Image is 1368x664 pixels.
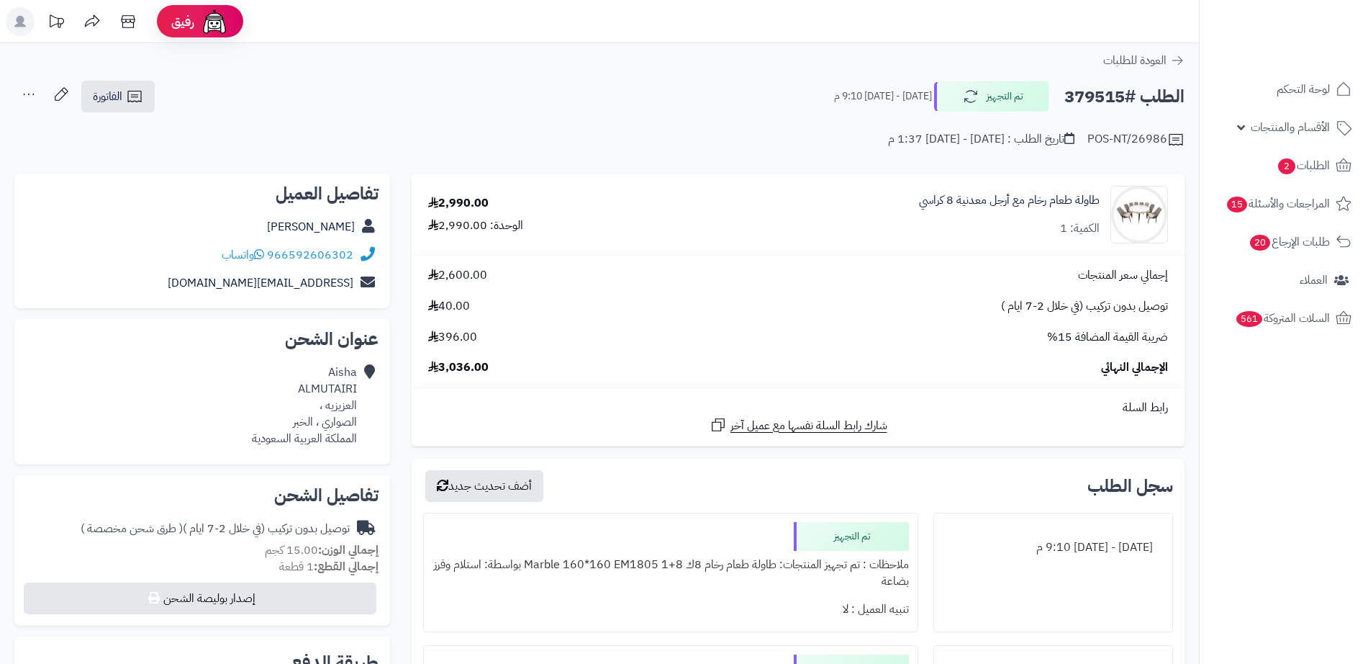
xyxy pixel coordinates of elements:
small: 1 قطعة [279,558,379,575]
a: 966592606302 [267,246,353,264]
strong: إجمالي الوزن: [318,542,379,559]
span: 2 [1278,158,1295,174]
span: 40.00 [428,298,470,315]
span: 3,036.00 [428,359,489,376]
span: 15 [1227,197,1247,212]
a: [EMAIL_ADDRESS][DOMAIN_NAME] [168,274,353,292]
span: لوحة التحكم [1277,79,1330,99]
span: 396.00 [428,329,477,346]
h2: الطلب #379515 [1064,82,1184,112]
span: 2,600.00 [428,267,487,284]
a: الفاتورة [81,81,155,112]
div: تاريخ الطلب : [DATE] - [DATE] 1:37 م [888,131,1074,148]
h2: عنوان الشحن [26,331,379,348]
span: الأقسام والمنتجات [1251,117,1330,138]
div: تم التجهيز [794,522,909,551]
span: ( طرق شحن مخصصة ) [81,520,183,537]
span: 20 [1250,235,1270,251]
span: العودة للطلبات [1103,52,1167,69]
div: POS-NT/26986 [1087,131,1184,148]
div: ملاحظات : تم تجهيز المنتجات: طاولة طعام رخام 8ك Marble 160*160 EM1805 1+8 بواسطة: استلام وفرز بضاعة [432,551,909,596]
span: شارك رابط السلة نفسها مع عميل آخر [730,418,887,434]
span: الإجمالي النهائي [1101,359,1168,376]
small: [DATE] - [DATE] 9:10 م [834,89,932,104]
a: واتساب [222,246,264,264]
a: الطلبات2 [1208,148,1359,183]
img: ai-face.png [200,7,229,36]
strong: إجمالي القطع: [314,558,379,575]
span: الطلبات [1277,156,1330,176]
span: العملاء [1300,270,1328,290]
div: توصيل بدون تركيب (في خلال 2-7 ايام ) [81,521,350,537]
span: 561 [1236,311,1263,327]
a: [PERSON_NAME] [267,218,355,235]
div: Aisha ALMUTAIRI العزيزيه ، الصواري ، الخبر المملكة العربية السعودية [252,364,357,447]
a: السلات المتروكة561 [1208,301,1359,336]
span: المراجعات والأسئلة [1226,194,1330,214]
button: إصدار بوليصة الشحن [24,583,376,614]
div: [DATE] - [DATE] 9:10 م [943,534,1164,562]
span: السلات المتروكة [1235,308,1330,328]
span: ضريبة القيمة المضافة 15% [1047,329,1168,346]
a: المراجعات والأسئلة15 [1208,187,1359,221]
img: logo-2.png [1270,35,1354,66]
span: الفاتورة [93,88,122,105]
div: رابط السلة [417,400,1179,416]
a: العملاء [1208,263,1359,297]
h2: تفاصيل الشحن [26,487,379,504]
button: أضف تحديث جديد [425,470,543,502]
div: الكمية: 1 [1060,220,1100,237]
h3: سجل الطلب [1087,477,1173,495]
span: طلبات الإرجاع [1249,232,1330,252]
span: رفيق [171,13,194,30]
h2: تفاصيل العميل [26,185,379,202]
a: تحديثات المنصة [38,7,74,40]
small: 15.00 كجم [265,542,379,559]
span: توصيل بدون تركيب (في خلال 2-7 ايام ) [1001,298,1168,315]
div: الوحدة: 2,990.00 [428,217,523,234]
a: العودة للطلبات [1103,52,1184,69]
a: طاولة طعام رخام مع أرجل معدنية 8 كراسي [919,192,1100,209]
a: طلبات الإرجاع20 [1208,225,1359,259]
span: إجمالي سعر المنتجات [1078,267,1168,284]
a: شارك رابط السلة نفسها مع عميل آخر [710,416,887,434]
a: لوحة التحكم [1208,72,1359,107]
img: 1709136592-110123010015-90x90.jpg [1111,186,1167,243]
div: تنبيه العميل : لا [432,596,909,624]
button: تم التجهيز [934,81,1049,112]
div: 2,990.00 [428,195,489,212]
